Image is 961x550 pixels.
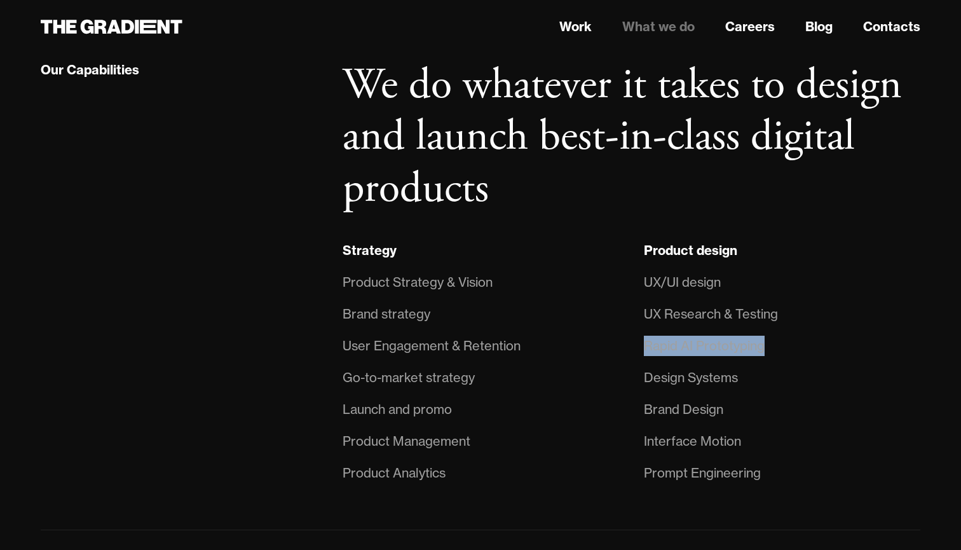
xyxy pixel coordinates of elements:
[343,272,493,292] div: Product Strategy & Vision
[343,399,452,420] div: Launch and promo
[805,17,833,36] a: Blog
[644,463,761,483] div: Prompt Engineering
[644,368,738,388] div: Design Systems
[725,17,775,36] a: Careers
[41,62,139,78] div: Our Capabilities
[343,463,446,483] div: Product Analytics
[343,368,475,388] div: Go-to-market strategy
[644,431,741,451] div: Interface Motion
[343,336,521,356] div: User Engagement & Retention
[622,17,695,36] a: What we do
[644,399,723,420] div: Brand Design
[644,272,721,292] div: UX/UI design
[644,336,765,356] div: Rapid AI Prototyping
[644,242,737,258] strong: Product design
[343,60,920,216] h2: We do whatever it takes to design and launch best-in-class digital products
[343,304,430,324] div: Brand strategy
[343,431,470,451] div: Product Management
[343,242,397,259] div: Strategy
[644,304,778,324] div: UX Research & Testing
[863,17,920,36] a: Contacts
[559,17,592,36] a: Work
